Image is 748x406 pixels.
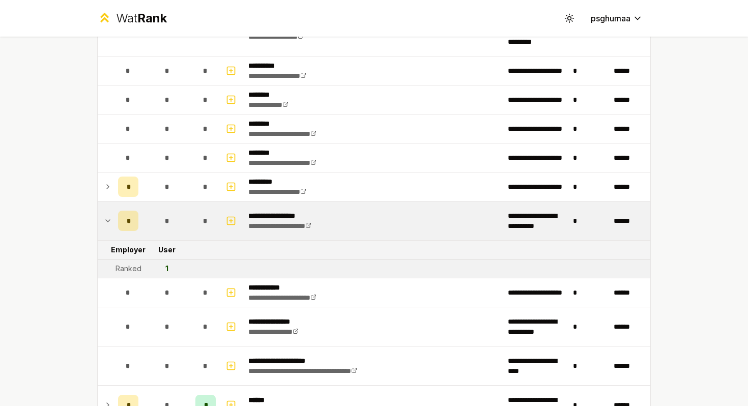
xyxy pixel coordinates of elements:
span: Rank [137,11,167,25]
div: Wat [116,10,167,26]
span: psghumaa [591,12,630,24]
div: 1 [165,264,168,274]
button: psghumaa [583,9,651,27]
td: User [142,241,191,259]
td: Employer [114,241,142,259]
div: Ranked [116,264,141,274]
a: WatRank [97,10,167,26]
